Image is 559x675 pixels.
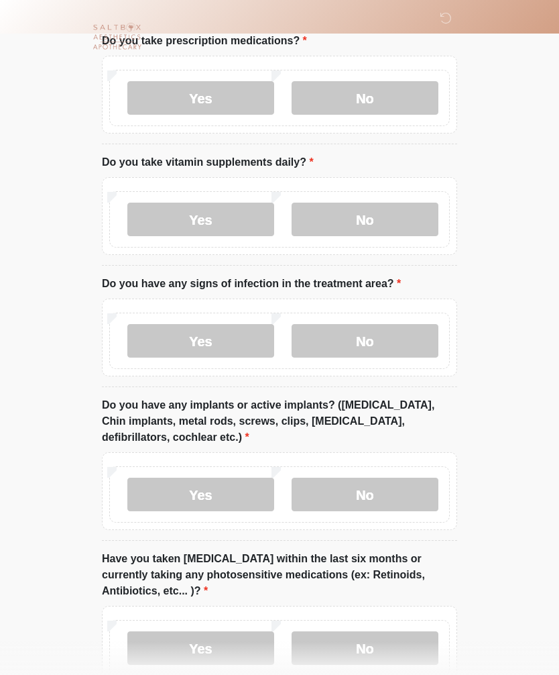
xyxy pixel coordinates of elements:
[127,324,274,358] label: Yes
[292,81,438,115] label: No
[102,154,314,170] label: Do you take vitamin supplements daily?
[127,631,274,665] label: Yes
[292,631,438,665] label: No
[88,10,145,67] img: Saltbox Aesthetics Logo
[102,551,457,599] label: Have you taken [MEDICAL_DATA] within the last six months or currently taking any photosensitive m...
[292,324,438,358] label: No
[127,478,274,511] label: Yes
[292,203,438,236] label: No
[127,81,274,115] label: Yes
[292,478,438,511] label: No
[127,203,274,236] label: Yes
[102,397,457,446] label: Do you have any implants or active implants? ([MEDICAL_DATA], Chin implants, metal rods, screws, ...
[102,276,401,292] label: Do you have any signs of infection in the treatment area?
